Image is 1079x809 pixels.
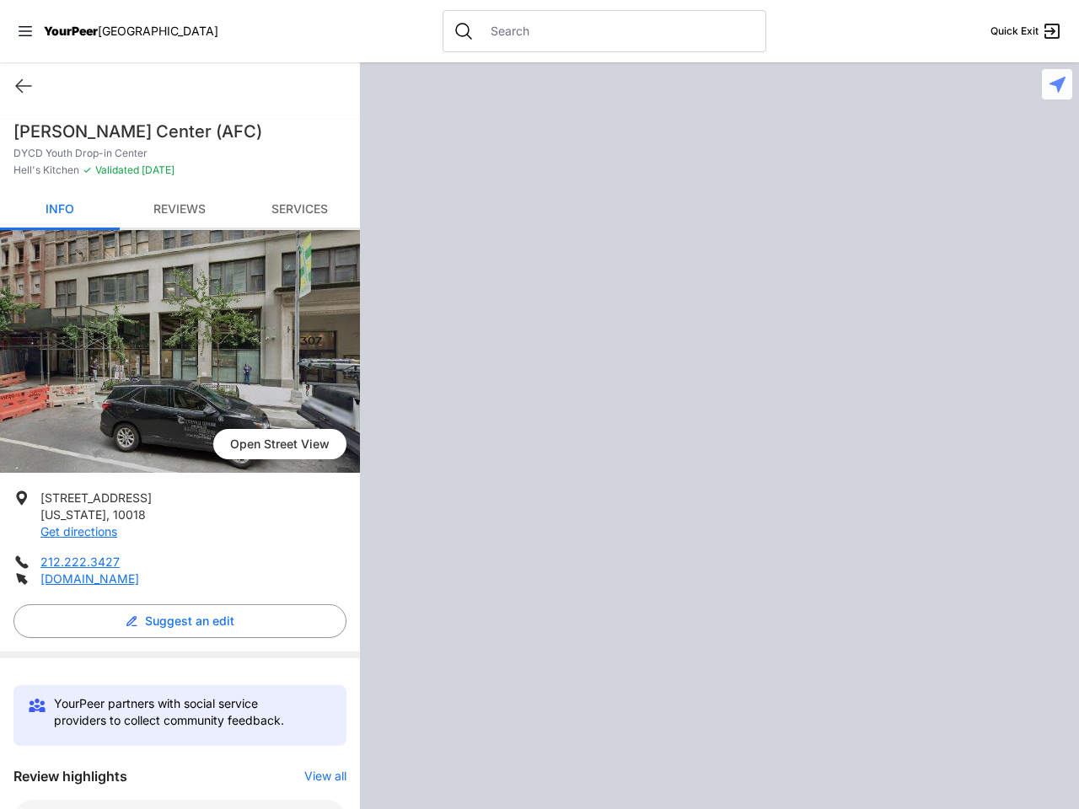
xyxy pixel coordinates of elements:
p: YourPeer partners with social service providers to collect community feedback. [54,695,313,729]
span: [GEOGRAPHIC_DATA] [98,24,218,38]
a: Reviews [120,190,239,230]
span: ✓ [83,163,92,177]
span: Open Street View [213,429,346,459]
span: Quick Exit [990,24,1039,38]
span: [STREET_ADDRESS] [40,490,152,505]
button: Suggest an edit [13,604,346,638]
span: Validated [95,163,139,176]
a: YourPeer[GEOGRAPHIC_DATA] [44,26,218,36]
a: [DOMAIN_NAME] [40,571,139,586]
span: [DATE] [139,163,174,176]
span: , [106,507,110,522]
a: Get directions [40,524,117,538]
span: YourPeer [44,24,98,38]
span: Suggest an edit [145,613,234,630]
h3: Review highlights [13,766,127,786]
button: View all [304,768,346,785]
span: Hell's Kitchen [13,163,79,177]
span: 10018 [113,507,146,522]
input: Search [480,23,755,40]
p: DYCD Youth Drop-in Center [13,147,346,160]
h1: [PERSON_NAME] Center (AFC) [13,120,346,143]
a: 212.222.3427 [40,555,120,569]
span: [US_STATE] [40,507,106,522]
a: Services [239,190,359,230]
a: Quick Exit [990,21,1062,41]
